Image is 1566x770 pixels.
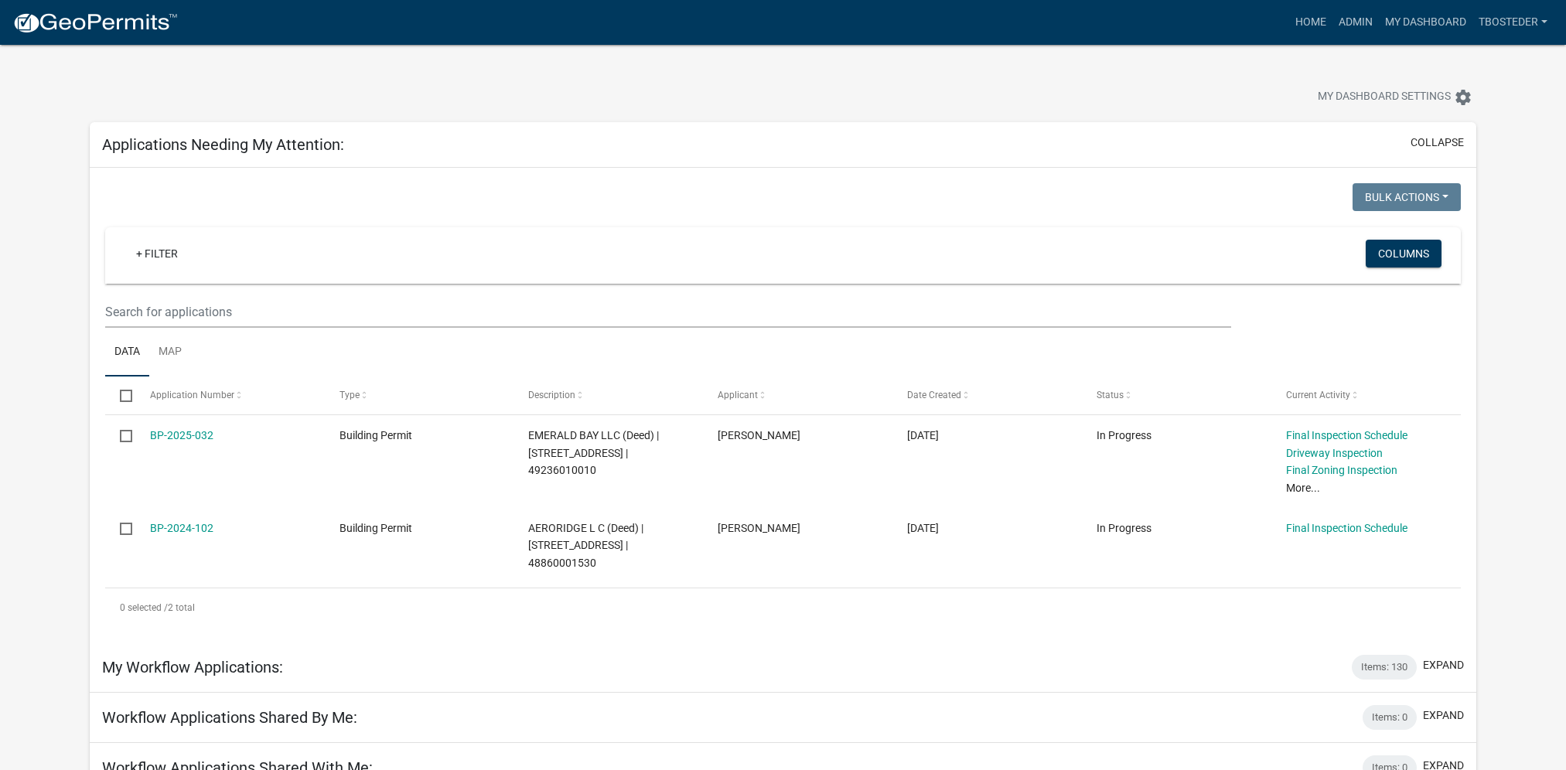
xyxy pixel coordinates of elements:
span: My Dashboard Settings [1318,88,1451,107]
button: expand [1423,657,1464,673]
datatable-header-cell: Date Created [892,376,1082,414]
a: Final Inspection Schedule [1286,522,1407,534]
span: Angie Steigerwald [718,429,800,441]
span: In Progress [1097,522,1151,534]
span: Status [1097,390,1124,400]
a: Driveway Inspection [1286,447,1383,459]
datatable-header-cell: Current Activity [1271,376,1460,414]
a: Home [1289,8,1332,37]
button: expand [1423,707,1464,724]
datatable-header-cell: Applicant [703,376,892,414]
a: Map [149,328,191,377]
datatable-header-cell: Description [513,376,703,414]
span: Building Permit [339,522,412,534]
span: Application Number [150,390,234,400]
button: Columns [1366,240,1441,267]
span: 01/14/2025 [907,429,939,441]
a: Admin [1332,8,1379,37]
div: Items: 130 [1352,655,1417,680]
datatable-header-cell: Status [1082,376,1271,414]
a: Data [105,328,149,377]
button: collapse [1411,135,1464,151]
input: Search for applications [105,296,1230,328]
h5: Applications Needing My Attention: [102,135,344,154]
a: tbosteder [1472,8,1554,37]
span: Date Created [907,390,961,400]
h5: Workflow Applications Shared By Me: [102,708,357,727]
a: + Filter [124,240,190,267]
span: Description [528,390,575,400]
a: Final Zoning Inspection [1286,464,1397,476]
a: BP-2025-032 [150,429,213,441]
span: tyler [718,522,800,534]
button: My Dashboard Settingssettings [1305,82,1485,112]
h5: My Workflow Applications: [102,658,283,676]
a: My Dashboard [1379,8,1472,37]
span: Current Activity [1286,390,1350,400]
span: Applicant [718,390,758,400]
span: EMERALD BAY LLC (Deed) | 2103 N JEFFERSON WAY | 49236010010 [528,429,659,477]
i: settings [1454,88,1472,107]
a: More... [1286,482,1320,494]
span: Type [339,390,360,400]
datatable-header-cell: Select [105,376,135,414]
span: 07/31/2024 [907,522,939,534]
span: 0 selected / [120,602,168,613]
datatable-header-cell: Application Number [135,376,325,414]
span: Building Permit [339,429,412,441]
span: In Progress [1097,429,1151,441]
button: Bulk Actions [1353,183,1461,211]
datatable-header-cell: Type [324,376,513,414]
div: collapse [90,168,1476,642]
div: Items: 0 [1363,705,1417,730]
a: BP-2024-102 [150,522,213,534]
div: 2 total [105,588,1461,627]
span: AERORIDGE L C (Deed) | 1009 S JEFFERSON WAY | 48860001530 [528,522,643,570]
a: Final Inspection Schedule [1286,429,1407,441]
